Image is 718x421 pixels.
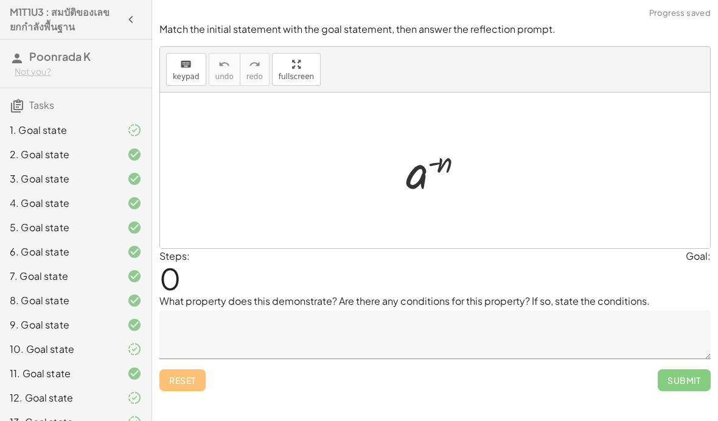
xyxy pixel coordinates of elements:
[127,366,142,381] i: Task finished and correct.
[127,147,142,162] i: Task finished and correct.
[10,220,108,235] div: 5. Goal state
[127,196,142,211] i: Task finished and correct.
[127,123,142,137] i: Task finished and part of it marked as correct.
[10,391,108,405] div: 12. Goal state
[10,147,108,162] div: 2. Goal state
[127,220,142,235] i: Task finished and correct.
[279,72,314,81] span: fullscreen
[159,294,711,308] p: What property does this demonstrate? Are there any conditions for this property? If so, state the...
[10,123,108,137] div: 1. Goal state
[159,249,190,262] label: Steps:
[10,318,108,332] div: 9. Goal state
[246,72,263,81] span: redo
[249,57,260,72] i: redo
[10,245,108,259] div: 6. Goal state
[15,66,142,78] div: Not you?
[686,249,711,263] div: Goal:
[209,53,240,86] button: undoundo
[127,342,142,357] i: Task finished and part of it marked as correct.
[10,293,108,308] div: 8. Goal state
[173,72,200,81] span: keypad
[10,366,108,381] div: 11. Goal state
[10,172,108,186] div: 3. Goal state
[10,5,120,34] h4: M1T1U3 : สมบัติของเลขยกกำลังพื้นฐาน
[127,172,142,186] i: Task finished and correct.
[10,196,108,211] div: 4. Goal state
[10,342,108,357] div: 10. Goal state
[127,245,142,259] i: Task finished and correct.
[180,57,192,72] i: keyboard
[166,53,206,86] button: keyboardkeypad
[127,293,142,308] i: Task finished and correct.
[29,49,91,63] span: Poonrada K
[649,7,711,19] span: Progress saved
[127,391,142,405] i: Task finished and part of it marked as correct.
[29,99,54,111] span: Tasks
[159,23,711,37] p: Match the initial statement with the goal statement, then answer the reflection prompt.
[10,269,108,284] div: 7. Goal state
[240,53,270,86] button: redoredo
[127,318,142,332] i: Task finished and correct.
[159,260,181,297] span: 0
[272,53,321,86] button: fullscreen
[215,72,234,81] span: undo
[127,269,142,284] i: Task finished and correct.
[218,57,230,72] i: undo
